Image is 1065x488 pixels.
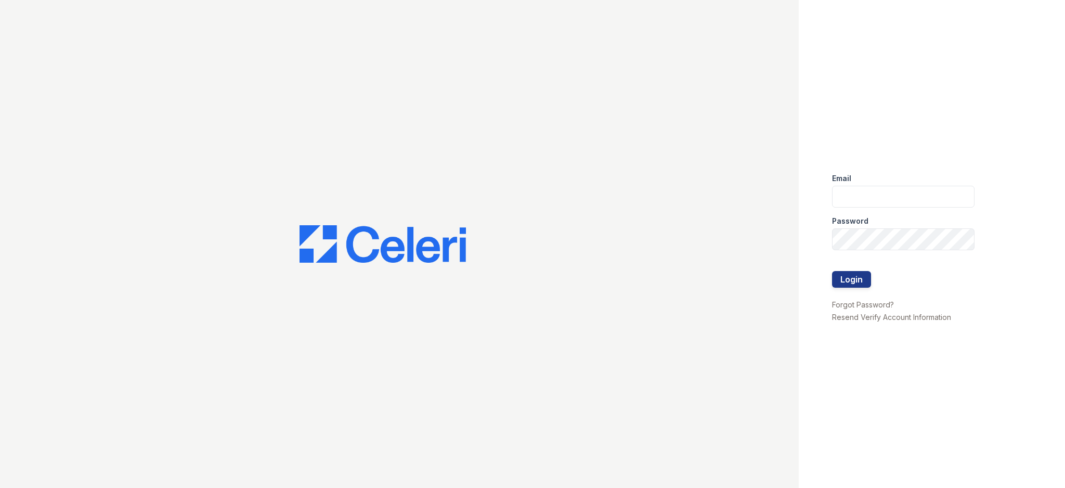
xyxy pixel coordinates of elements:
[832,300,894,309] a: Forgot Password?
[832,313,951,322] a: Resend Verify Account Information
[832,173,851,184] label: Email
[832,216,868,226] label: Password
[300,225,466,263] img: CE_Logo_Blue-a8612792a0a2168367f1c8372b55b34899dd931a85d93a1a3d3e32e68fde9ad4.png
[832,271,871,288] button: Login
